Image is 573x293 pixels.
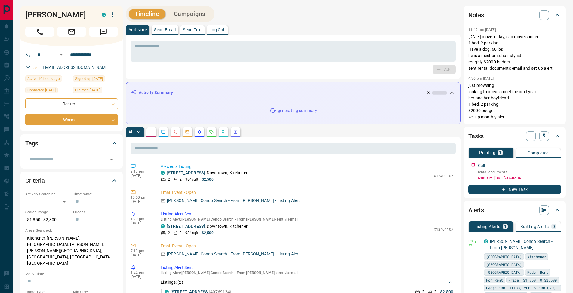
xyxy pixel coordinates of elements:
button: New Task [468,185,561,194]
p: Listing Alert : - sent via email [161,271,453,275]
div: Renter [25,98,118,109]
span: Contacted [DATE] [27,87,56,93]
h2: Tasks [468,131,484,141]
p: Kitchener, [PERSON_NAME], [GEOGRAPHIC_DATA], [PERSON_NAME], [PERSON_NAME][GEOGRAPHIC_DATA], [GEOG... [25,233,118,268]
svg: Opportunities [221,130,226,134]
p: Viewed a Listing [161,163,453,170]
p: Add Note [128,28,147,32]
div: Tue Feb 11 2025 [73,87,118,95]
p: Daily [468,238,480,244]
span: Message [89,27,118,37]
p: 0 [553,224,555,229]
p: 8:17 pm [131,169,152,174]
p: X12401107 [434,173,453,179]
p: $2,500 [202,177,214,182]
div: Listings: (2) [161,277,453,288]
p: Listing Alert Sent [161,264,453,271]
div: Warm [25,114,118,125]
h2: Tags [25,139,38,148]
button: Timeline [129,9,165,19]
p: Log Call [209,28,225,32]
button: Open [58,51,65,58]
span: Active 16 hours ago [27,76,60,82]
div: Criteria [25,173,118,188]
svg: Calls [173,130,178,134]
div: Tue Feb 11 2025 [73,75,118,84]
span: [PERSON_NAME] Condo Search - From [PERSON_NAME] [181,217,275,221]
p: 1 [499,151,501,155]
div: condos.ca [161,224,165,228]
div: condos.ca [161,171,165,175]
svg: Email Verified [33,66,37,70]
p: 11:49 am [DATE] [468,28,496,32]
p: [DATE] [131,174,152,178]
p: Activity Summary [139,90,173,96]
p: Email Event - Open [161,243,453,249]
p: 2 [168,230,170,236]
svg: Lead Browsing Activity [161,130,166,134]
a: [STREET_ADDRESS] [167,224,205,229]
p: Listing Alert : - sent via email [161,217,453,221]
h1: [PERSON_NAME] [25,10,93,20]
p: $2,500 [202,230,214,236]
p: [PERSON_NAME] Condo Search - From [PERSON_NAME] - Listing Alert [167,251,300,257]
a: [EMAIL_ADDRESS][DOMAIN_NAME] [42,65,109,70]
p: , Downtown, Kitchener [167,170,248,176]
span: [PERSON_NAME] Condo Search - From [PERSON_NAME] [181,271,275,275]
h2: Notes [468,10,484,20]
span: [GEOGRAPHIC_DATA] [486,254,522,260]
p: 10:50 pm [131,195,152,200]
p: [DATE] [131,275,152,279]
div: Alerts [468,203,561,217]
p: 2 [168,177,170,182]
h2: Alerts [468,205,484,215]
div: Tasks [468,129,561,143]
p: 984 sqft [185,177,198,182]
div: Sun Sep 14 2025 [25,75,70,84]
span: Email [57,27,86,37]
p: [PERSON_NAME] Condo Search - From [PERSON_NAME] - Listing Alert [167,197,300,204]
p: Listings: ( 2 ) [161,279,183,285]
p: $1,850 - $2,300 [25,215,70,225]
p: generating summary [278,108,317,114]
p: 984 sqft [185,230,198,236]
p: Areas Searched: [25,228,118,233]
span: Kitchener [527,254,546,260]
span: For Rent [486,277,503,283]
p: Pending [479,151,495,155]
p: rental documents [478,169,561,175]
p: Timeframe: [73,191,118,197]
p: [DATE] [131,221,152,225]
div: Activity Summary [131,87,455,98]
span: [GEOGRAPHIC_DATA] [486,269,522,275]
h2: Criteria [25,176,45,185]
svg: Email [468,244,473,248]
p: Motivation: [25,271,118,277]
div: Tags [25,136,118,151]
svg: Requests [209,130,214,134]
p: [DATE] move in day, can move sooner 1 bed, 2 parking Have a dog, 60 lbs he is a mechanic, hair st... [468,34,561,72]
div: condos.ca [484,239,488,243]
p: [DATE] [131,253,152,257]
span: Call [25,27,54,37]
button: Campaigns [168,9,211,19]
span: Mode: Rent [527,269,548,275]
p: 1:20 pm [131,217,152,221]
span: [GEOGRAPHIC_DATA] [486,261,522,267]
svg: Notes [149,130,154,134]
svg: Emails [185,130,190,134]
svg: Listing Alerts [197,130,202,134]
div: Mon Sep 08 2025 [25,87,70,95]
p: All [128,130,133,134]
svg: Agent Actions [233,130,238,134]
p: Actively Searching: [25,191,70,197]
p: 2 [180,230,182,236]
p: just browsing looking to move sometime next year her and her boyfriend 1 bed, 2 parking $2000 bud... [468,82,561,120]
p: 7:13 pm [131,249,152,253]
p: Email Event - Open [161,189,453,196]
p: Building Alerts [520,224,549,229]
div: condos.ca [102,13,106,17]
p: Budget: [73,209,118,215]
p: [DATE] [131,200,152,204]
p: Send Email [154,28,176,32]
